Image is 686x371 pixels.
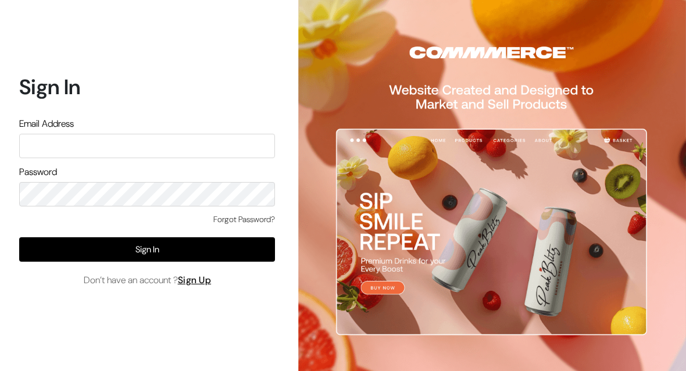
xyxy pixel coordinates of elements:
a: Forgot Password? [213,213,275,226]
h1: Sign In [19,74,275,99]
button: Sign In [19,237,275,262]
span: Don’t have an account ? [84,273,212,287]
a: Sign Up [178,274,212,286]
label: Email Address [19,117,74,131]
label: Password [19,165,57,179]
